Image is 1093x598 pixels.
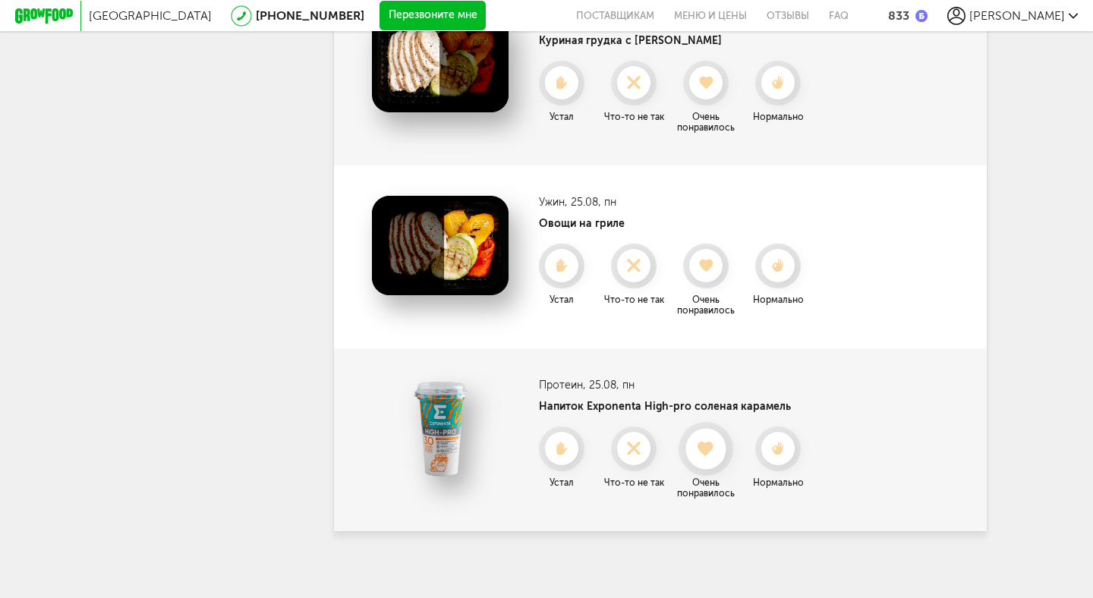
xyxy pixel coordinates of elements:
[915,10,928,22] img: bonus_b.cdccf46.png
[528,477,596,488] div: Устал
[528,294,596,305] div: Устал
[672,294,740,316] div: Очень понравилось
[256,8,364,23] a: [PHONE_NUMBER]
[528,112,596,122] div: Устал
[672,112,740,133] div: Очень понравилось
[888,8,909,23] div: 833
[600,294,668,305] div: Что-то не так
[539,379,812,392] h3: Протеин
[380,1,486,31] button: Перезвоните мне
[89,8,212,23] span: [GEOGRAPHIC_DATA]
[372,13,509,112] img: Куриная грудка с тимьяном
[583,379,635,392] span: , 25.08, пн
[672,477,740,499] div: Очень понравилось
[539,34,812,47] h4: Куриная грудка с [PERSON_NAME]
[565,196,616,209] span: , 25.08, пн
[744,294,812,305] div: Нормально
[969,8,1065,23] span: [PERSON_NAME]
[600,477,668,488] div: Что-то не так
[744,477,812,488] div: Нормально
[600,112,668,122] div: Что-то не так
[539,400,812,413] h4: Напиток Exponenta High-pro соленая карамель
[539,196,812,209] h3: Ужин
[372,379,509,478] img: Напиток Exponenta High-pro соленая карамель
[372,196,509,295] img: Овощи на гриле
[539,217,812,230] h4: Овощи на гриле
[744,112,812,122] div: Нормально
